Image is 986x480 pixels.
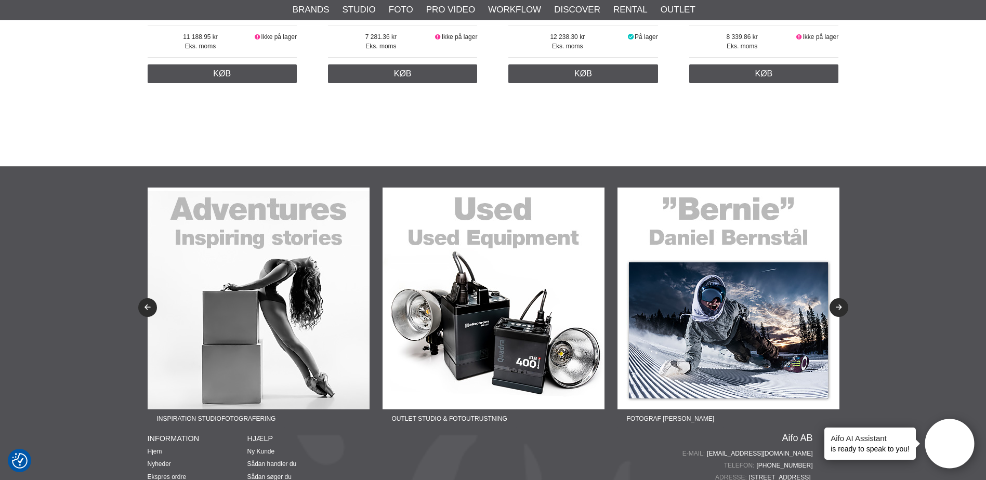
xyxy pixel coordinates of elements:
[434,33,442,41] i: Ikke på lager
[383,409,517,428] span: Outlet Studio & Fotoutrustning
[831,433,910,444] h4: Aifo AI Assistant
[328,32,434,42] span: 7 281.36
[138,298,157,317] button: Previous
[617,188,839,428] a: Annonce:22-04F banner-sidfot-bernie.jpgFotograf [PERSON_NAME]
[613,3,648,17] a: Rental
[803,33,838,41] span: Ikke på lager
[756,461,812,470] a: [PHONE_NUMBER]
[148,433,247,444] h4: INFORMATION
[12,453,28,469] img: Revisit consent button
[343,3,376,17] a: Studio
[617,188,839,409] img: Annonce:22-04F banner-sidfot-bernie.jpg
[707,449,812,458] a: [EMAIL_ADDRESS][DOMAIN_NAME]
[389,3,413,17] a: Foto
[689,32,795,42] span: 8 339.86
[689,42,795,51] span: Eks. moms
[508,32,626,42] span: 12 238.30
[254,33,261,41] i: Ikke på lager
[148,460,171,468] a: Nyheder
[148,188,370,409] img: Annonce:22-02F banner-sidfot-adventures.jpg
[617,409,724,428] span: Fotograf [PERSON_NAME]
[328,64,478,83] a: Køb
[12,451,28,470] button: Samtykkepræferencer
[795,33,803,41] i: Ikke på lager
[148,448,162,455] a: Hjem
[247,433,347,444] h4: HJÆLP
[148,188,370,428] a: Annonce:22-02F banner-sidfot-adventures.jpgInspiration Studiofotografering
[661,3,695,17] a: Outlet
[724,461,757,470] span: Telefon:
[508,42,626,51] span: Eks. moms
[626,33,635,41] i: På lager
[508,64,658,83] a: Køb
[426,3,475,17] a: Pro Video
[782,433,812,443] a: Aifo AB
[247,448,275,455] a: Ny Kunde
[689,64,839,83] a: Køb
[293,3,330,17] a: Brands
[824,428,916,460] div: is ready to speak to you!
[383,188,604,409] img: Annonce:22-03F banner-sidfot-used.jpg
[635,33,658,41] span: På lager
[488,3,541,17] a: Workflow
[148,409,285,428] span: Inspiration Studiofotografering
[247,460,297,468] a: Sådan handler du
[148,32,254,42] span: 11 188.95
[261,33,297,41] span: Ikke på lager
[383,188,604,428] a: Annonce:22-03F banner-sidfot-used.jpgOutlet Studio & Fotoutrustning
[554,3,600,17] a: Discover
[328,42,434,51] span: Eks. moms
[148,42,254,51] span: Eks. moms
[442,33,478,41] span: Ikke på lager
[148,64,297,83] a: Køb
[830,298,848,317] button: Next
[682,449,707,458] span: E-mail:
